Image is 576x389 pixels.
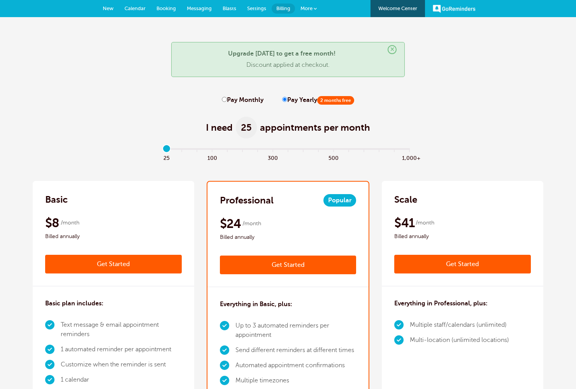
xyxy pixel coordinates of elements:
[326,153,341,162] span: 500
[220,300,292,309] h3: Everything in Basic, plus:
[235,358,356,373] li: Automated appointment confirmations
[323,194,356,207] span: Popular
[388,45,397,54] span: ×
[260,121,370,134] span: appointments per month
[220,256,356,274] a: Get Started
[156,5,176,11] span: Booking
[272,4,295,14] a: Billing
[222,97,227,102] input: Pay Monthly
[394,299,488,308] h3: Everything in Professional, plus:
[223,5,236,11] span: Blasts
[61,357,182,372] li: Customize when the reminder is sent
[282,97,287,102] input: Pay Yearly2 months free
[222,96,263,104] label: Pay Monthly
[282,96,354,104] label: Pay Yearly
[402,153,417,162] span: 1,000+
[416,218,434,228] span: /month
[410,317,509,333] li: Multiple staff/calendars (unlimited)
[159,153,174,162] span: 25
[236,117,257,138] span: 25
[242,219,261,228] span: /month
[410,333,509,348] li: Multi-location (unlimited locations)
[179,61,397,69] p: Discount applied at checkout.
[265,153,281,162] span: 300
[235,343,356,358] li: Send different reminders at different times
[206,121,233,134] span: I need
[45,299,104,308] h3: Basic plan includes:
[45,215,60,231] span: $8
[394,232,531,241] span: Billed annually
[394,193,417,206] h2: Scale
[45,193,68,206] h2: Basic
[235,318,356,343] li: Up to 3 automated reminders per appointment
[205,153,220,162] span: 100
[61,317,182,342] li: Text message & email appointment reminders
[103,5,114,11] span: New
[300,5,313,11] span: More
[235,373,356,388] li: Multiple timezones
[125,5,146,11] span: Calendar
[276,5,290,11] span: Billing
[45,232,182,241] span: Billed annually
[247,5,266,11] span: Settings
[394,255,531,273] a: Get Started
[61,372,182,387] li: 1 calendar
[317,96,354,105] span: 2 months free
[61,342,182,357] li: 1 automated reminder per appointment
[220,216,241,231] span: $24
[394,215,414,231] span: $41
[187,5,212,11] span: Messaging
[220,233,356,242] span: Billed annually
[61,218,79,228] span: /month
[228,50,335,57] strong: Upgrade [DATE] to get a free month!
[45,255,182,273] a: Get Started
[220,194,274,207] h2: Professional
